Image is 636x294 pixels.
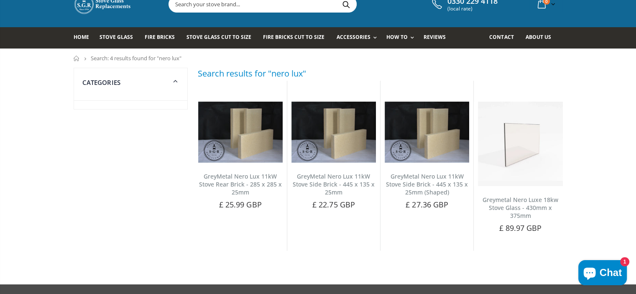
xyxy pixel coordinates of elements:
[386,33,408,41] span: How To
[82,78,121,87] span: Categories
[74,27,95,49] a: Home
[424,33,446,41] span: Reviews
[525,27,557,49] a: About us
[74,56,80,61] a: Home
[386,27,418,49] a: How To
[312,199,355,210] span: £ 22.75 GBP
[447,6,498,12] span: (local rate)
[219,199,262,210] span: £ 25.99 GBP
[186,27,258,49] a: Stove Glass Cut To Size
[263,27,331,49] a: Fire Bricks Cut To Size
[199,172,282,196] a: GreyMetal Nero Lux 11kW Stove Rear Brick - 285 x 285 x 25mm
[186,33,251,41] span: Stove Glass Cut To Size
[100,27,139,49] a: Stove Glass
[145,33,175,41] span: Fire Bricks
[489,33,513,41] span: Contact
[336,33,370,41] span: Accessories
[499,223,541,233] span: £ 89.97 GBP
[293,172,375,196] a: GreyMetal Nero Lux 11kW Stove Side Brick - 445 x 135 x 25mm
[489,27,520,49] a: Contact
[198,68,306,79] h3: Search results for "nero lux"
[291,102,376,163] img: GreyMetal Nero Lux 11kW Stove Side Brick
[145,27,181,49] a: Fire Bricks
[263,33,324,41] span: Fire Bricks Cut To Size
[386,172,468,196] a: GreyMetal Nero Lux 11kW Stove Side Brick - 445 x 135 x 25mm (Shaped)
[336,27,381,49] a: Accessories
[406,199,448,210] span: £ 27.36 GBP
[198,102,283,163] img: GreyMetal Nero Lux 11kW Stove Rear Brick
[74,33,89,41] span: Home
[483,196,558,220] a: Greymetal Nero Luxe 18kw Stove Glass - 430mm x 375mm
[478,102,562,186] img: Nero Luxe 18kw Stove Glass
[100,33,133,41] span: Stove Glass
[525,33,551,41] span: About us
[576,260,629,287] inbox-online-store-chat: Shopify online store chat
[424,27,452,49] a: Reviews
[385,102,469,163] img: GreyMetal Nero Lux 11kW Stove Side Brick
[91,54,181,62] span: Search: 4 results found for "nero lux"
